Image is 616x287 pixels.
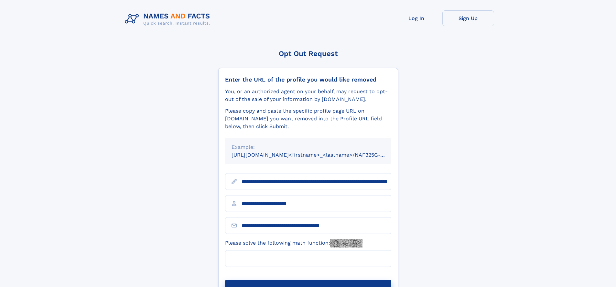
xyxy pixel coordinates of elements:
a: Log In [391,10,442,26]
div: Example: [232,143,385,151]
small: [URL][DOMAIN_NAME]<firstname>_<lastname>/NAF325G-xxxxxxxx [232,152,404,158]
a: Sign Up [442,10,494,26]
div: You, or an authorized agent on your behalf, may request to opt-out of the sale of your informatio... [225,88,391,103]
div: Please copy and paste the specific profile page URL on [DOMAIN_NAME] you want removed into the Pr... [225,107,391,130]
div: Enter the URL of the profile you would like removed [225,76,391,83]
img: Logo Names and Facts [122,10,215,28]
div: Opt Out Request [218,50,398,58]
label: Please solve the following math function: [225,239,362,248]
